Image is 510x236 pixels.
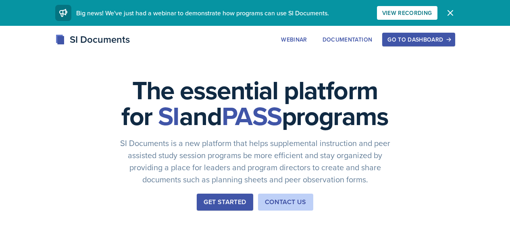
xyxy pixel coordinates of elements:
[382,33,455,46] button: Go to Dashboard
[387,36,450,43] div: Go to Dashboard
[204,197,246,207] div: Get Started
[197,194,253,211] button: Get Started
[276,33,312,46] button: Webinar
[265,197,306,207] div: Contact Us
[377,6,437,20] button: View Recording
[323,36,373,43] div: Documentation
[76,8,329,17] span: Big news! We've just had a webinar to demonstrate how programs can use SI Documents.
[55,32,130,47] div: SI Documents
[258,194,313,211] button: Contact Us
[382,10,432,16] div: View Recording
[317,33,378,46] button: Documentation
[281,36,307,43] div: Webinar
